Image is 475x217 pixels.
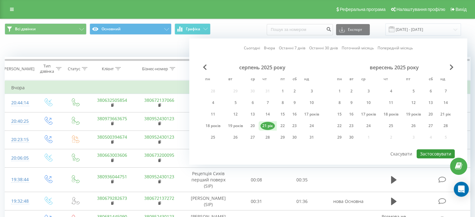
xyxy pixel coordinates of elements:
font: серпень 2025 року [239,64,285,71]
a: 380973663675 [97,116,127,121]
font: 15 [280,111,285,117]
div: 27 серпня 2025 р. [247,133,259,142]
font: пт [280,76,285,81]
font: 9 [350,100,353,105]
div: 5 серпня 2025 року. [224,98,247,107]
font: чт [262,76,267,81]
div: Пт 1 серпня 2025 р. [277,86,289,96]
font: 20 [428,111,433,117]
font: Останні 30 днів [309,45,338,51]
button: Всі дзвінки [5,23,87,35]
div: 2 вересня 2025 року. [345,86,357,96]
font: ср [251,76,255,81]
div: Пн 4 серпня 2025 р. [202,98,224,107]
font: 20 [250,123,255,128]
div: Пн 8 вер 2025 р. [334,98,345,107]
font: 23 [292,123,297,128]
a: 380632505854 [97,97,127,103]
font: Графіка [186,26,200,32]
font: 27 [428,123,433,128]
font: 00:31 [251,198,262,204]
div: 12 серпня 2025 року. [224,110,247,119]
a: 380673200095 [144,152,174,158]
font: вт [349,76,354,81]
div: Пн 22 вер 2025 р. [334,121,345,131]
font: Скасувати [390,151,412,157]
font: 29 [337,135,342,140]
font: 18 років [205,123,220,128]
font: 25 [211,135,215,140]
div: 24 вересня 2025 р. [357,121,380,131]
abbr: неділя [302,75,311,84]
a: 380672137066 [144,97,174,103]
font: 5 [413,88,415,94]
a: 380679282673 [97,195,127,201]
div: чт 21 серп 2025 р. [259,121,277,131]
font: пт [406,76,410,81]
font: 22 [280,123,285,128]
div: 28 серпня 2025 р. [259,133,277,142]
a: 380952430123 [144,134,174,140]
font: 17 років [304,111,319,117]
div: сб 27 вер 2025 р. [425,121,437,131]
font: Вчора [264,45,275,51]
div: сб 6 вер 2025 р. [425,86,437,96]
div: 7 серпня 2025 р. [259,98,277,107]
font: Рецепція Сихів перший поверх (SIP) [191,170,225,189]
font: Статус [68,66,80,72]
font: 20:40:25 [11,118,29,124]
font: 25 [389,123,393,128]
font: пн [205,76,210,81]
font: сб [293,76,297,81]
abbr: понеділок [335,75,344,84]
font: [PERSON_NAME] (SIP) [191,195,226,207]
div: Пт 8 серпня 2025 р. [277,98,289,107]
font: 6 [252,100,254,105]
button: Скасувати [387,149,416,158]
abbr: вівторок [347,75,356,84]
font: 5 [235,100,237,105]
font: 24 [366,123,371,128]
div: Пт 12 вер 2025 р. [402,98,425,107]
font: Вчора [11,85,25,91]
font: 6 [430,88,432,94]
a: 380663003606 [97,152,127,158]
div: нд 21 вер 2025 р. [437,110,455,119]
div: 6 серпня 2025 р. [247,98,259,107]
div: Сб 16 вер 2025 р. [289,110,300,119]
div: Пн 11 вер 2025 р. [202,110,224,119]
font: 8 [282,100,284,105]
font: 2 [294,88,296,94]
abbr: п'ятниця [278,75,287,84]
div: сб 13 вер 2025 р. [425,98,437,107]
abbr: четвер [381,75,390,84]
div: Пн 15 вер 2025 р. [334,110,345,119]
div: чт 11 вер 2025 р. [380,98,402,107]
font: чт [383,76,388,81]
abbr: п'ятниця [403,75,413,84]
font: 19 років [228,123,243,128]
div: Пн 18 вер 2025 р. [202,121,224,131]
font: 7 [445,88,447,94]
div: нд 7 вер 2025 р. [437,86,455,96]
font: 3 [368,88,370,94]
font: 1 [339,88,341,94]
div: 13 серпня 2025 р. [247,110,259,119]
a: 380952430123 [144,174,174,180]
div: Пт 29 серп 2025 р. [277,133,289,142]
font: 15 [337,111,342,117]
font: 19:32:48 [11,198,29,204]
div: 14 серпня 2025 р. [259,110,277,119]
a: 380500394674 [97,134,127,140]
font: 2 [350,88,353,94]
font: 3 [311,88,313,94]
div: Пт 26 вер 2025 р. [402,121,425,131]
font: Вихід [456,7,467,12]
button: Експорт [336,24,370,35]
abbr: вівторок [225,75,235,84]
div: з 20 вересня 2025 року. [425,110,437,119]
font: 4 [212,100,214,105]
font: Всі дзвінки [15,26,36,32]
font: 10 [309,100,314,105]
